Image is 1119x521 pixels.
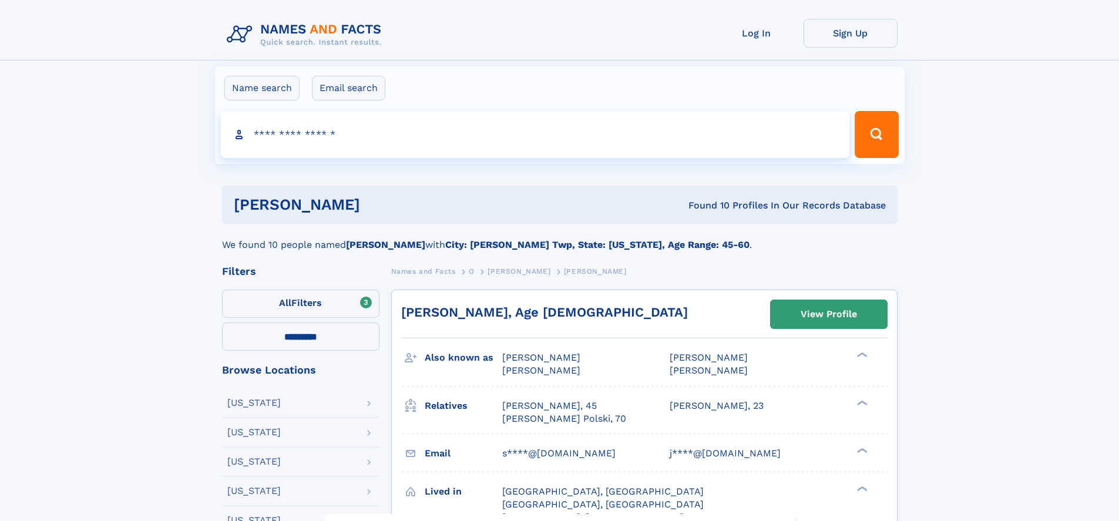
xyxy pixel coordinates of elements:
input: search input [221,111,850,158]
div: [US_STATE] [227,457,281,466]
div: Browse Locations [222,365,379,375]
h3: Lived in [425,482,502,502]
h3: Email [425,443,502,463]
label: Name search [224,76,300,100]
h3: Relatives [425,396,502,416]
span: All [279,297,291,308]
span: [PERSON_NAME] [670,352,748,363]
span: [GEOGRAPHIC_DATA], [GEOGRAPHIC_DATA] [502,499,704,510]
h3: Also known as [425,348,502,368]
b: [PERSON_NAME] [346,239,425,250]
div: ❯ [854,446,868,454]
div: [US_STATE] [227,428,281,437]
a: [PERSON_NAME], 23 [670,399,764,412]
span: [PERSON_NAME] [502,352,580,363]
span: [PERSON_NAME] [488,267,550,275]
b: City: [PERSON_NAME] Twp, State: [US_STATE], Age Range: 45-60 [445,239,750,250]
img: Logo Names and Facts [222,19,391,51]
span: [PERSON_NAME] [670,365,748,376]
a: [PERSON_NAME], 45 [502,399,597,412]
label: Email search [312,76,385,100]
a: O [469,264,475,278]
div: ❯ [854,485,868,492]
span: O [469,267,475,275]
div: Filters [222,266,379,277]
a: View Profile [771,300,887,328]
button: Search Button [855,111,898,158]
label: Filters [222,290,379,318]
div: [US_STATE] [227,398,281,408]
div: Found 10 Profiles In Our Records Database [524,199,886,212]
span: [PERSON_NAME] [564,267,627,275]
div: ❯ [854,351,868,359]
a: Log In [710,19,804,48]
a: [PERSON_NAME] Polski, 70 [502,412,626,425]
a: Names and Facts [391,264,456,278]
h1: [PERSON_NAME] [234,197,525,212]
a: [PERSON_NAME], Age [DEMOGRAPHIC_DATA] [401,305,688,320]
div: ❯ [854,399,868,406]
div: We found 10 people named with . [222,224,898,252]
a: Sign Up [804,19,898,48]
div: View Profile [801,301,857,328]
a: [PERSON_NAME] [488,264,550,278]
span: [GEOGRAPHIC_DATA], [GEOGRAPHIC_DATA] [502,486,704,497]
div: [US_STATE] [227,486,281,496]
span: [PERSON_NAME] [502,365,580,376]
